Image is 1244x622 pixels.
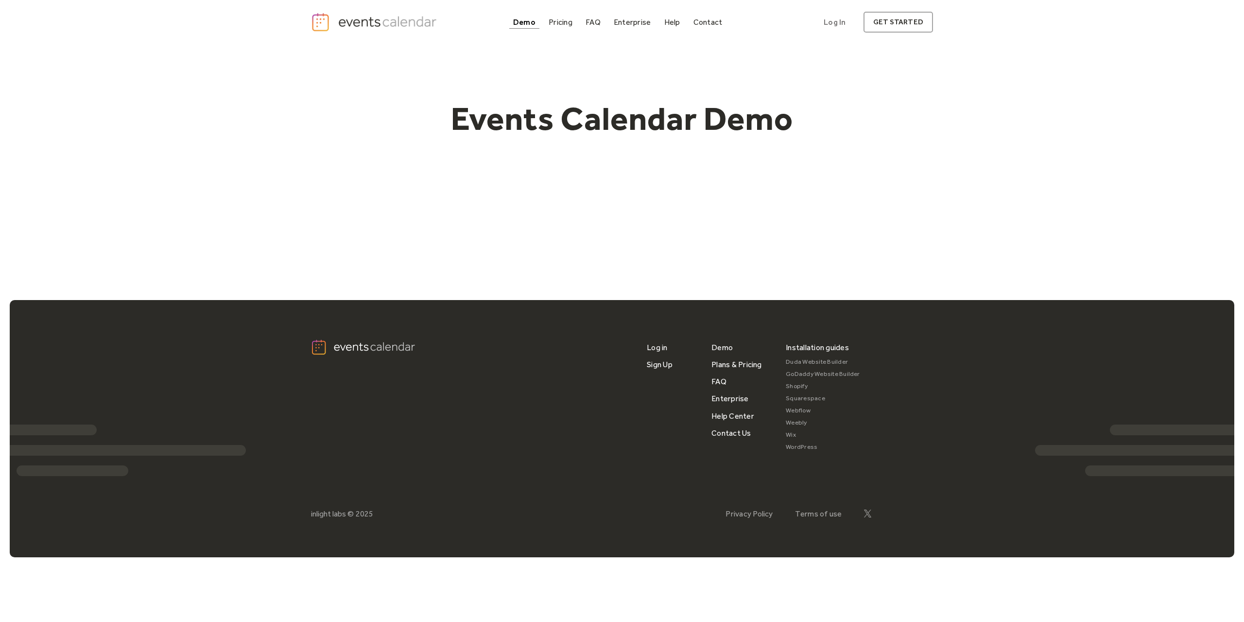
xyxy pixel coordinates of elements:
a: Demo [509,16,539,29]
div: Demo [513,19,536,25]
div: Installation guides [786,339,849,356]
a: Weebly [786,417,860,429]
a: Duda Website Builder [786,356,860,368]
a: Pricing [545,16,576,29]
a: Enterprise [610,16,655,29]
div: Contact [693,19,723,25]
a: FAQ [582,16,605,29]
a: Contact [690,16,726,29]
div: Pricing [549,19,572,25]
a: get started [864,12,933,33]
a: Help Center [711,408,754,425]
div: Help [664,19,680,25]
a: Terms of use [795,509,842,518]
a: Help [660,16,684,29]
a: Log in [647,339,667,356]
div: FAQ [586,19,601,25]
a: home [311,12,439,32]
a: Sign Up [647,356,673,373]
a: WordPress [786,441,860,453]
h1: Events Calendar Demo [435,99,809,139]
div: inlight labs © [311,509,354,518]
div: Enterprise [614,19,651,25]
a: Squarespace [786,392,860,405]
a: Plans & Pricing [711,356,762,373]
div: 2025 [356,509,373,518]
a: GoDaddy Website Builder [786,368,860,380]
a: Wix [786,429,860,441]
a: Log In [814,12,855,33]
a: Contact Us [711,425,751,442]
a: Demo [711,339,733,356]
a: Shopify [786,380,860,392]
a: FAQ [711,373,726,390]
a: Webflow [786,405,860,417]
a: Privacy Policy [726,509,773,518]
a: Enterprise [711,390,748,407]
